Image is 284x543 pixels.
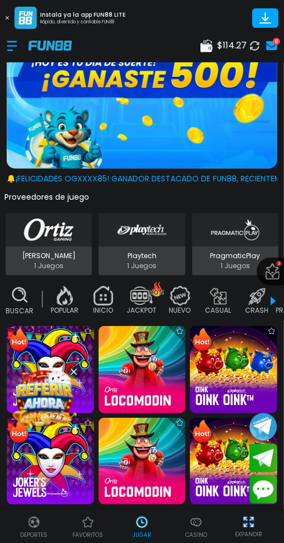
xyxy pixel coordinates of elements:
img: Playtech [117,218,167,242]
img: home_off.webp [92,286,114,305]
a: CasinoCasinoCasino [169,514,223,539]
p: Casino [185,531,207,539]
div: 8 [273,38,280,45]
p: EXPANDIR [235,530,262,539]
button: PragmaticPlay [189,212,282,277]
p: INICIO [93,305,113,315]
span: $ 114.27 [217,39,247,52]
img: GANASTE 500 [7,33,277,169]
img: Joker's Jewels [7,326,94,413]
p: 1 Juegos [6,261,92,271]
p: Rápido, divertido y confiable FUN88 [40,19,125,26]
img: Hot [191,327,213,354]
img: hot [150,282,164,297]
p: CASUAL [205,305,232,315]
span: 3 [276,261,282,266]
img: Joker's Jewels [7,418,94,505]
img: Oink Oink Oink™ [190,418,277,505]
button: Contact customer service [249,475,277,504]
p: PragmaticPlay [192,251,278,261]
img: Image Link [14,368,75,428]
p: [PERSON_NAME] [6,251,92,261]
p: CRASH [245,305,268,315]
img: crash_off.webp [246,286,268,305]
img: jackpot_off.webp [130,286,153,305]
p: POPULAR [51,305,79,315]
p: NUEVO [169,305,191,315]
img: hide [242,515,256,529]
p: Buscar [6,306,34,316]
img: App Logo [14,7,37,29]
p: JACKPOT [126,305,156,315]
img: popular_off.webp [53,286,76,305]
img: Company Logo [28,41,72,50]
img: Locomodin [99,326,186,413]
p: favoritos [72,531,103,539]
img: Locomodin [99,418,186,505]
img: Deportes [27,516,41,529]
p: Instala ya la app FUN88 LITE [40,11,125,19]
a: Casino JugarCasino JugarJUGAR [115,514,169,539]
img: Oink Oink Oink™ [190,326,277,413]
p: Playtech [99,251,185,261]
img: Hot [8,327,30,354]
button: Join telegram [249,444,277,473]
img: PragmaticPlay [208,218,263,242]
a: Casino FavoritosCasino Favoritosfavoritos [61,514,115,539]
img: casual_off.webp [207,286,229,305]
img: Casino Favoritos [81,516,95,529]
p: Deportes [20,531,47,539]
p: JUGAR [133,531,151,539]
button: Playtech [95,212,188,277]
img: Casino [189,516,203,529]
p: 1 Juegos [192,261,278,271]
img: Hot [8,419,30,446]
button: Proveedores de juego [4,191,89,203]
button: Join telegram channel [249,412,277,441]
p: 1 Juegos [99,261,185,271]
img: Hot [191,419,213,446]
img: new_off.webp [169,286,191,305]
a: DeportesDeportesDeportes [7,514,61,539]
button: Ortiz Gaming [2,212,95,277]
a: 8 [263,38,277,53]
img: Ortiz Gaming [21,218,76,242]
